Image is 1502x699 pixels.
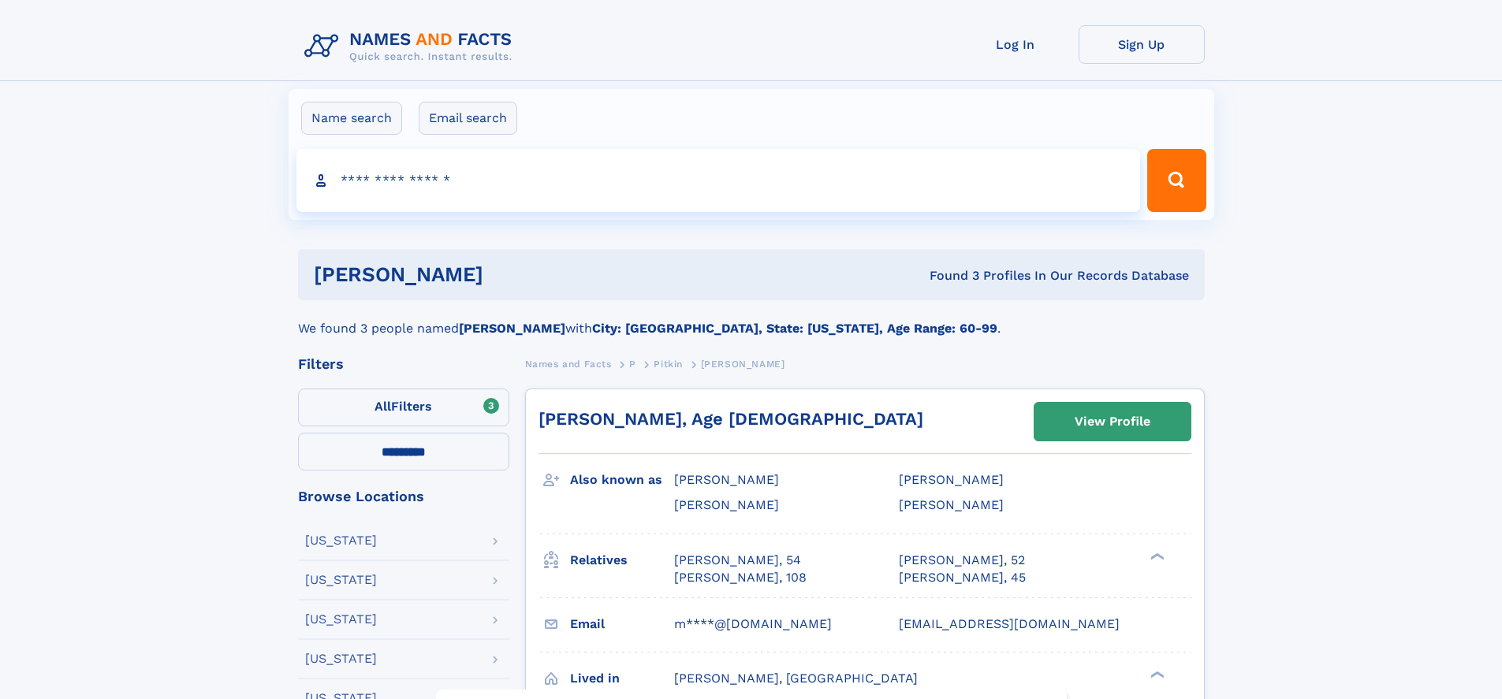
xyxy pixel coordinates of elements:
[305,534,377,547] div: [US_STATE]
[674,569,807,586] a: [PERSON_NAME], 108
[570,467,674,493] h3: Also known as
[570,611,674,638] h3: Email
[1146,669,1165,679] div: ❯
[305,653,377,665] div: [US_STATE]
[305,574,377,586] div: [US_STATE]
[899,497,1004,512] span: [PERSON_NAME]
[314,265,706,284] h1: [PERSON_NAME]
[899,616,1120,631] span: [EMAIL_ADDRESS][DOMAIN_NAME]
[674,472,779,487] span: [PERSON_NAME]
[570,665,674,692] h3: Lived in
[952,25,1079,64] a: Log In
[1034,403,1191,441] a: View Profile
[298,300,1205,338] div: We found 3 people named with .
[899,569,1026,586] a: [PERSON_NAME], 45
[674,497,779,512] span: [PERSON_NAME]
[298,357,509,371] div: Filters
[654,359,683,370] span: Pitkin
[674,671,918,686] span: [PERSON_NAME], [GEOGRAPHIC_DATA]
[570,547,674,574] h3: Relatives
[298,389,509,426] label: Filters
[629,354,636,374] a: P
[1147,149,1206,212] button: Search Button
[459,321,565,336] b: [PERSON_NAME]
[419,102,517,135] label: Email search
[674,552,801,569] a: [PERSON_NAME], 54
[301,102,402,135] label: Name search
[654,354,683,374] a: Pitkin
[296,149,1141,212] input: search input
[701,359,785,370] span: [PERSON_NAME]
[298,25,525,68] img: Logo Names and Facts
[539,409,923,429] a: [PERSON_NAME], Age [DEMOGRAPHIC_DATA]
[1146,551,1165,561] div: ❯
[706,267,1189,284] div: Found 3 Profiles In Our Records Database
[629,359,636,370] span: P
[592,321,997,336] b: City: [GEOGRAPHIC_DATA], State: [US_STATE], Age Range: 60-99
[298,489,509,504] div: Browse Locations
[1079,25,1205,64] a: Sign Up
[375,399,391,414] span: All
[899,472,1004,487] span: [PERSON_NAME]
[525,354,612,374] a: Names and Facts
[1075,403,1150,440] div: View Profile
[305,613,377,626] div: [US_STATE]
[899,552,1025,569] a: [PERSON_NAME], 52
